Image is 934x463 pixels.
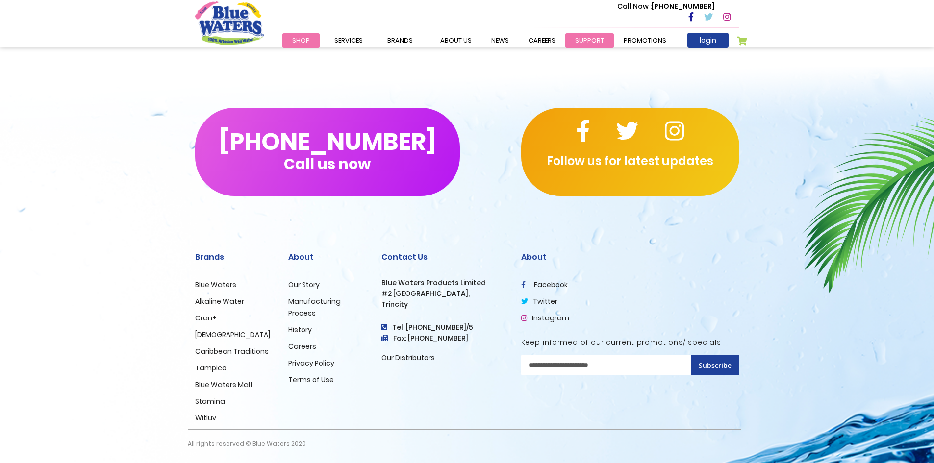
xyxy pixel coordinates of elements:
[430,33,481,48] a: about us
[288,280,320,290] a: Our Story
[521,152,739,170] p: Follow us for latest updates
[381,279,506,287] h3: Blue Waters Products Limited
[288,296,341,318] a: Manufacturing Process
[691,355,739,375] button: Subscribe
[614,33,676,48] a: Promotions
[195,346,269,356] a: Caribbean Traditions
[188,430,306,458] p: All rights reserved © Blue Waters 2020
[195,396,225,406] a: Stamina
[381,353,435,363] a: Our Distributors
[195,313,217,323] a: Cran+
[481,33,519,48] a: News
[288,325,312,335] a: History
[617,1,652,11] span: Call Now :
[195,363,227,373] a: Tampico
[617,1,715,12] p: [PHONE_NUMBER]
[292,36,310,45] span: Shop
[699,361,732,370] span: Subscribe
[195,1,264,45] a: store logo
[521,313,569,323] a: Instagram
[565,33,614,48] a: support
[284,161,371,167] span: Call us now
[334,36,363,45] span: Services
[381,323,506,332] h4: Tel: [PHONE_NUMBER]/5
[288,358,334,368] a: Privacy Policy
[195,252,274,262] h2: Brands
[387,36,413,45] span: Brands
[381,290,506,298] h3: #2 [GEOGRAPHIC_DATA],
[521,252,739,262] h2: About
[195,413,216,423] a: Witluv
[195,330,270,340] a: [DEMOGRAPHIC_DATA]
[195,296,244,306] a: Alkaline Water
[521,296,557,306] a: twitter
[288,341,316,351] a: Careers
[195,280,236,290] a: Blue Waters
[687,33,729,48] a: login
[288,252,367,262] h2: About
[195,380,253,390] a: Blue Waters Malt
[381,252,506,262] h2: Contact Us
[521,339,739,347] h5: Keep informed of our current promotions/ specials
[195,108,460,196] button: [PHONE_NUMBER]Call us now
[521,280,568,290] a: facebook
[519,33,565,48] a: careers
[381,300,506,309] h3: Trincity
[381,334,506,342] h3: Fax: [PHONE_NUMBER]
[288,375,334,385] a: Terms of Use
